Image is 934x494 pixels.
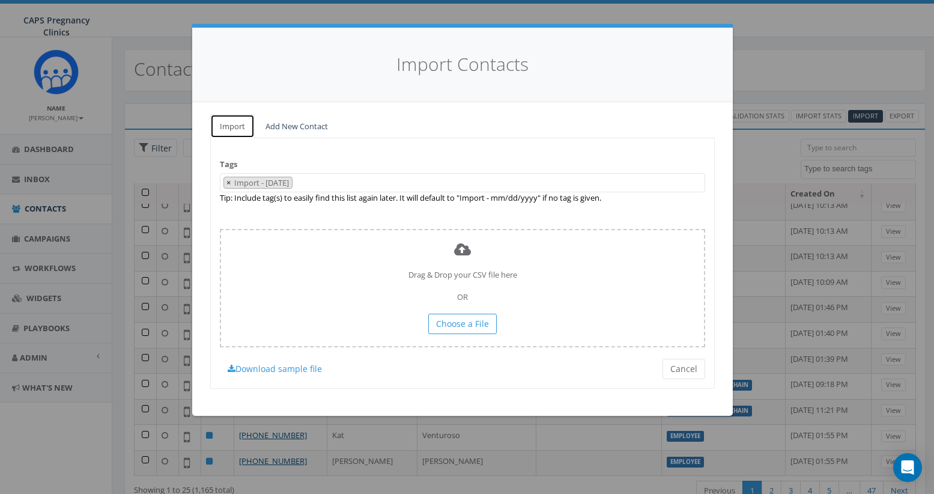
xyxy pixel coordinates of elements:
[224,177,233,189] button: Remove item
[457,291,468,302] span: OR
[210,114,255,139] a: Import
[220,192,601,204] label: Tip: Include tag(s) to easily find this list again later. It will default to "Import - mm/dd/yyyy...
[436,318,489,329] span: Choose a File
[210,52,715,78] h4: Import Contacts
[220,359,330,379] a: Download sample file
[226,177,231,188] span: ×
[220,229,705,347] div: Drag & Drop your CSV file here
[663,359,705,379] button: Cancel
[893,453,922,482] div: Open Intercom Messenger
[223,177,293,189] li: Import - 09/25/2025
[220,159,237,170] label: Tags
[256,114,338,139] a: Add New Contact
[296,178,302,189] textarea: Search
[233,177,292,188] span: Import - [DATE]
